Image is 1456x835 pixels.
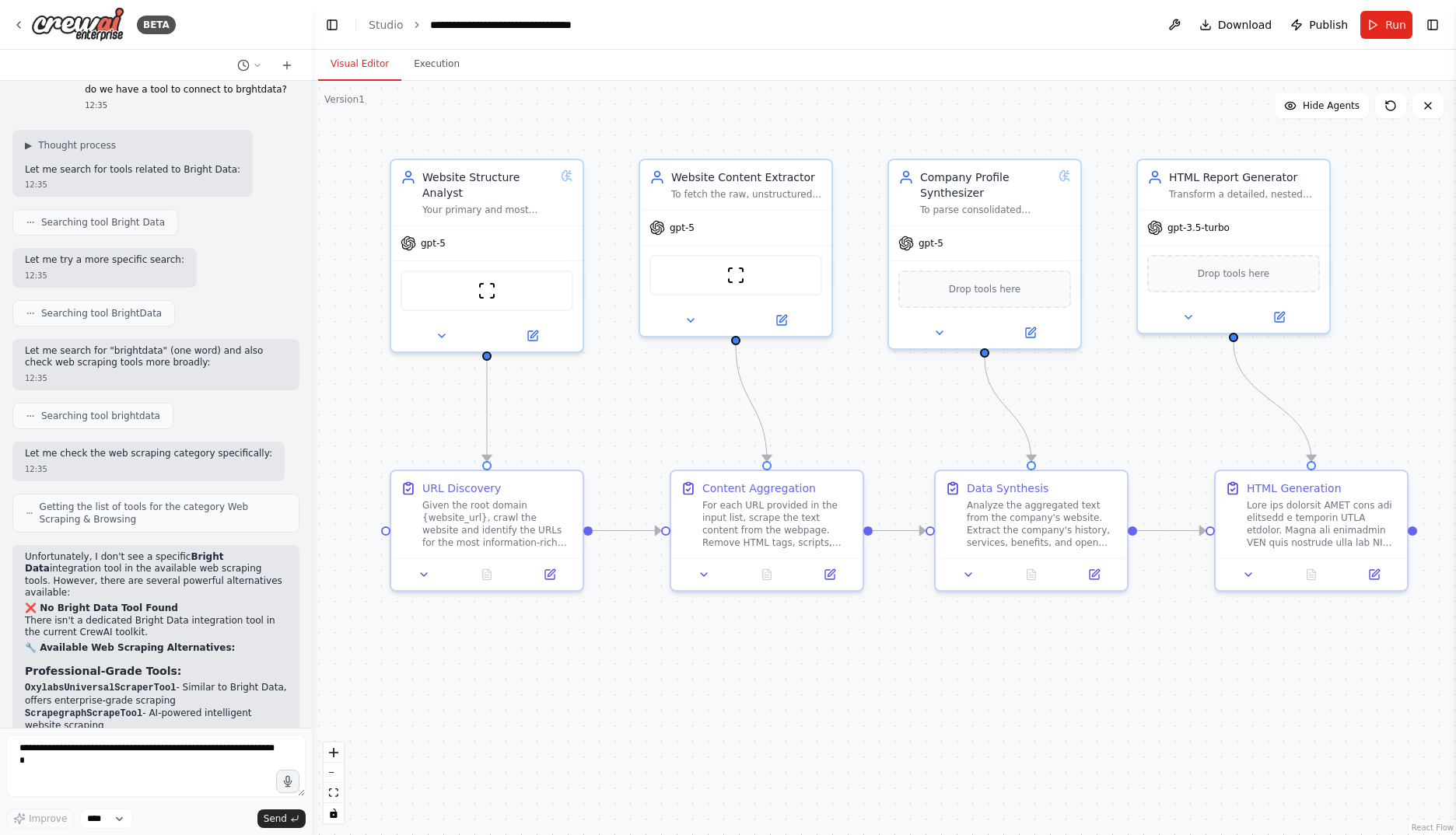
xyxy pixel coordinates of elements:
[38,139,116,152] span: Thought process
[1347,565,1401,584] button: Open in side panel
[25,139,116,152] button: ▶Thought process
[25,615,287,639] p: There isn't a dedicated Bright Data integration tool in the current CrewAI toolkit.
[25,665,181,677] strong: Professional-Grade Tools:
[1360,11,1412,39] button: Run
[6,809,74,829] button: Improve
[25,682,287,707] li: - Similar to Bright Data, offers enterprise-grade scraping
[25,683,176,694] code: OxylabsUniversalScraperTool
[1136,159,1331,334] div: HTML Report GeneratorTransform a detailed, nested JSON object containing company data into a rich...
[1214,470,1409,592] div: HTML GenerationLore ips dolorsit AMET cons adi elitsedd e temporin UTLA etdolor. Magna ali enimad...
[422,169,555,201] div: Website Structure Analyst
[324,742,344,763] button: zoom in
[1247,499,1398,549] div: Lore ips dolorsit AMET cons adi elitsedd e temporin UTLA etdolor. Magna ali enimadmin VEN quis no...
[25,603,178,613] strong: ❌ No Bright Data Tool Found
[390,159,584,353] div: Website Structure AnalystYour primary and most important task is to find the main “Careers” page ...
[25,139,32,152] span: ▶
[25,270,184,281] div: 12:35
[1412,823,1454,832] a: React Flow attribution
[1193,11,1279,39] button: Download
[1275,93,1369,118] button: Hide Agents
[422,499,573,549] div: Given the root domain {website_url}, crawl the website and identify the URLs for the most informa...
[41,410,160,422] span: Searching tool brightdata
[967,499,1118,549] div: Analyze the aggregated text from the company's website. Extract the company's history, services, ...
[231,56,268,75] button: Switch to previous chat
[40,501,286,526] span: Getting the list of tools for the category Web Scraping & Browsing
[1284,11,1354,39] button: Publish
[276,770,299,793] button: Click to speak your automation idea
[1303,100,1360,112] span: Hide Agents
[41,216,165,229] span: Searching tool Bright Data
[31,7,124,42] img: Logo
[318,48,401,81] button: Visual Editor
[1309,17,1348,33] span: Publish
[369,17,605,33] nav: breadcrumb
[25,708,142,719] code: ScrapegraphScrapeTool
[390,470,584,592] div: URL DiscoveryGiven the root domain {website_url}, crawl the website and identify the URLs for the...
[1167,222,1230,234] span: gpt-3.5-turbo
[25,448,272,460] p: Let me check the web scraping category specifically:
[986,323,1074,342] button: Open in side panel
[1169,188,1320,201] div: Transform a detailed, nested JSON object containing company data into a rich, comprehensive, and ...
[25,254,184,267] p: Let me try a more specific search:
[257,809,306,828] button: Send
[1226,342,1319,461] g: Edge from 5d52788a-6ec5-4f9c-acea-97f459b3e507 to 85026027-0d72-45b6-9a8c-0b0a6e83f200
[1198,266,1270,281] span: Drop tools here
[702,499,853,549] div: For each URL provided in the input list, scrape the text content from the webpage. Remove HTML ta...
[920,204,1052,216] div: To parse consolidated website text content and synthesize key information into a structured JSON ...
[25,372,287,384] div: 12:35
[887,159,1082,350] div: Company Profile SynthesizerTo parse consolidated website text content and synthesize key informat...
[421,237,446,250] span: gpt-5
[25,463,272,475] div: 12:35
[85,100,287,111] div: 12:35
[1385,17,1406,33] span: Run
[671,188,822,201] div: To fetch the raw, unstructured text content from a given list of URLs and consolidate it into a s...
[275,56,299,75] button: Start a new chat
[671,169,822,185] div: Website Content Extractor
[523,565,576,584] button: Open in side panel
[264,812,287,825] span: Send
[25,551,287,599] p: Unfortunately, I don't see a specific integration tool in the available web scraping tools. Howev...
[25,707,287,732] li: - AI-powered intelligent website scraping
[25,642,235,653] strong: 🔧 Available Web Scraping Alternatives:
[85,84,287,96] p: do we have a tool to connect to brghtdata?
[324,93,365,106] div: Version 1
[670,470,864,592] div: Content AggregationFor each URL provided in the input list, scrape the text content from the webp...
[803,565,856,584] button: Open in side panel
[919,237,943,250] span: gpt-5
[977,358,1039,461] g: Edge from 9612db76-e0a4-47c1-8ea9-d4538ecbb620 to f9473fa5-f24d-4f0a-92e6-e27f04847e55
[488,327,576,345] button: Open in side panel
[999,565,1065,584] button: No output available
[873,523,926,539] g: Edge from c15578f7-ce63-4543-ab97-40d072be7fd6 to f9473fa5-f24d-4f0a-92e6-e27f04847e55
[321,14,343,36] button: Hide left sidebar
[478,281,496,300] img: ScrapeWebsiteTool
[454,565,520,584] button: No output available
[479,345,495,461] g: Edge from 5d3f7eb2-ef38-491a-9fb1-00e389911a58 to 857f47ba-0a32-4371-9ce1-063d3e29ce81
[967,480,1048,496] div: Data Synthesis
[41,307,162,320] span: Searching tool BrightData
[25,345,287,369] p: Let me search for "brightdata" (one word) and also check web scraping tools more broadly:
[1279,565,1345,584] button: No output available
[1422,14,1444,36] button: Show right sidebar
[949,281,1021,297] span: Drop tools here
[324,763,344,783] button: zoom out
[29,812,67,825] span: Improve
[25,164,240,176] p: Let me search for tools related to Bright Data:
[25,179,240,190] div: 12:35
[422,480,501,496] div: URL Discovery
[1067,565,1121,584] button: Open in side panel
[324,742,344,823] div: React Flow controls
[422,204,555,216] div: Your primary and most important task is to find the main “Careers” page on the website {website_u...
[670,222,695,234] span: gpt-5
[324,783,344,803] button: fit view
[1247,480,1342,496] div: HTML Generation
[934,470,1129,592] div: Data SynthesisAnalyze the aggregated text from the company's website. Extract the company's histo...
[25,551,223,575] strong: Bright Data
[1137,523,1206,539] g: Edge from f9473fa5-f24d-4f0a-92e6-e27f04847e55 to 85026027-0d72-45b6-9a8c-0b0a6e83f200
[1218,17,1272,33] span: Download
[593,523,661,539] g: Edge from 857f47ba-0a32-4371-9ce1-063d3e29ce81 to c15578f7-ce63-4543-ab97-40d072be7fd6
[369,19,404,31] a: Studio
[137,16,176,34] div: BETA
[920,169,1052,201] div: Company Profile Synthesizer
[737,311,825,330] button: Open in side panel
[726,266,745,285] img: ScrapeWebsiteTool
